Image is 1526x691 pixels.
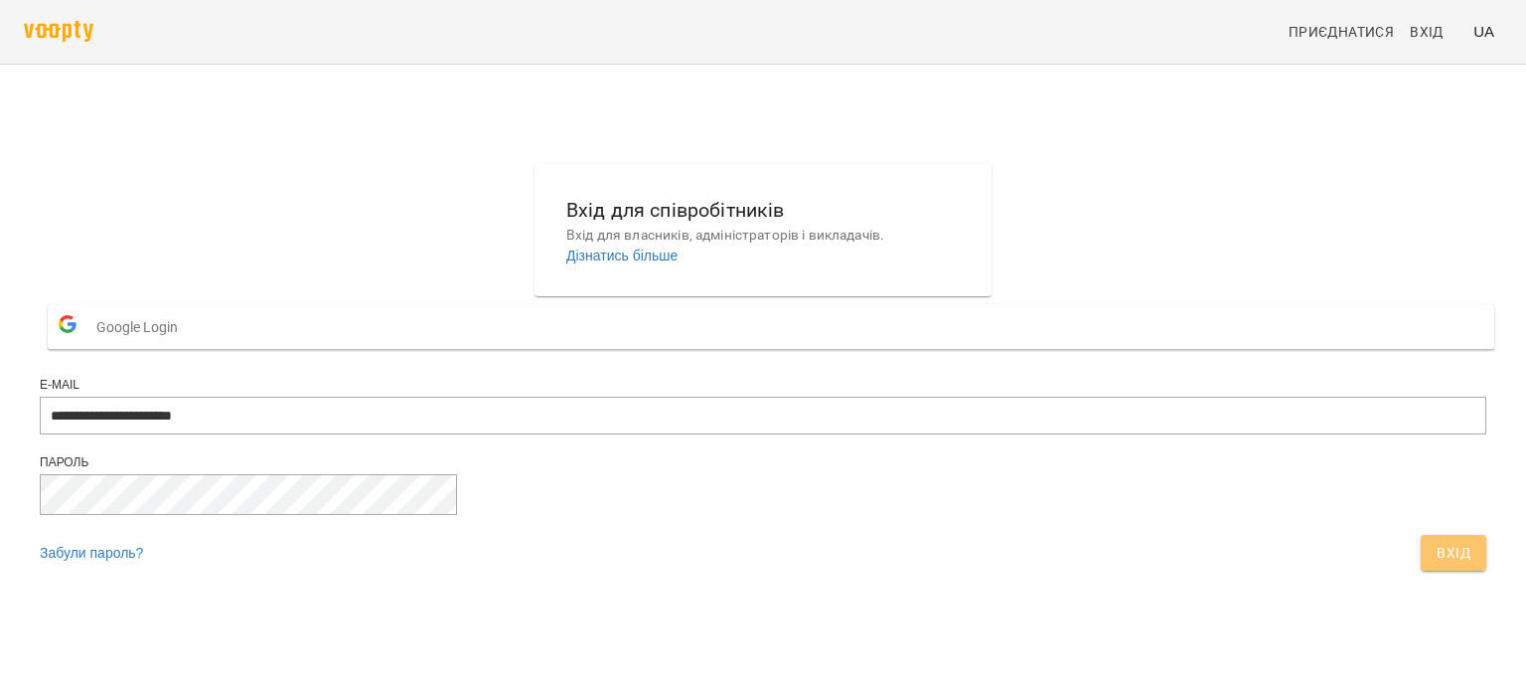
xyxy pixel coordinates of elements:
span: Google Login [96,307,188,347]
button: Вхід для співробітниківВхід для власників, адміністраторів і викладачів.Дізнатись більше [550,179,976,281]
button: Вхід [1421,535,1486,571]
span: Вхід [1410,20,1444,44]
div: E-mail [40,377,1486,394]
div: Пароль [40,454,1486,471]
button: Google Login [48,304,1494,349]
p: Вхід для власників, адміністраторів і викладачів. [566,226,960,246]
a: Забули пароль? [40,545,143,561]
a: Приєднатися [1281,14,1402,50]
span: Приєднатися [1289,20,1394,44]
span: UA [1473,21,1494,42]
span: Вхід [1437,541,1470,565]
h6: Вхід для співробітників [566,195,960,226]
a: Дізнатись більше [566,248,678,263]
a: Вхід [1402,14,1465,50]
img: voopty.png [24,21,93,42]
button: UA [1465,13,1502,50]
